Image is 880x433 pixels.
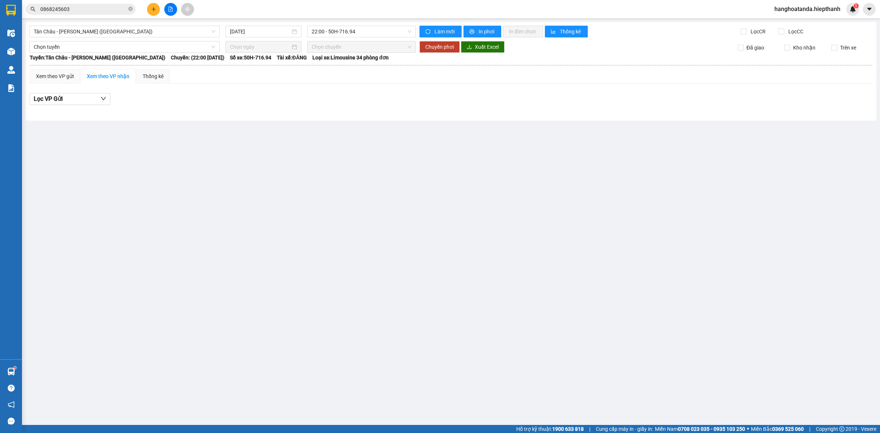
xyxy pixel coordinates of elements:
[596,425,653,433] span: Cung cấp máy in - giấy in:
[461,41,505,53] button: downloadXuất Excel
[171,54,224,62] span: Chuyến: (22:00 [DATE])
[143,72,164,80] div: Thống kê
[678,426,745,432] strong: 0708 023 035 - 0935 103 250
[7,48,15,55] img: warehouse-icon
[164,3,177,16] button: file-add
[560,27,582,36] span: Thống kê
[747,428,749,430] span: ⚪️
[181,3,194,16] button: aim
[100,96,106,102] span: down
[7,66,15,74] img: warehouse-icon
[230,43,290,51] input: Chọn ngày
[8,385,15,392] span: question-circle
[312,54,389,62] span: Loại xe: Limousine 34 phòng đơn
[230,54,271,62] span: Số xe: 50H-716.94
[312,26,411,37] span: 22:00 - 50H-716.94
[34,26,215,37] span: Tân Châu - Hồ Chí Minh (Giường)
[751,425,804,433] span: Miền Bắc
[772,426,804,432] strong: 0369 525 060
[128,7,133,11] span: close-circle
[7,84,15,92] img: solution-icon
[30,7,36,12] span: search
[434,27,456,36] span: Làm mới
[87,72,129,80] div: Xem theo VP nhận
[744,44,767,52] span: Đã giao
[40,5,127,13] input: Tìm tên, số ĐT hoặc mã đơn
[8,418,15,425] span: message
[748,27,767,36] span: Lọc CR
[6,5,16,16] img: logo-vxr
[839,426,844,432] span: copyright
[809,425,810,433] span: |
[34,94,63,103] span: Lọc VP Gửi
[463,26,501,37] button: printerIn phơi
[168,7,173,12] span: file-add
[855,3,857,8] span: 1
[866,6,873,12] span: caret-down
[147,3,160,16] button: plus
[312,41,411,52] span: Chọn chuyến
[863,3,876,16] button: caret-down
[850,6,856,12] img: icon-new-feature
[785,27,804,36] span: Lọc CC
[34,41,215,52] span: Chọn tuyến
[589,425,590,433] span: |
[790,44,818,52] span: Kho nhận
[36,72,74,80] div: Xem theo VP gửi
[128,6,133,13] span: close-circle
[30,93,110,105] button: Lọc VP Gửi
[185,7,190,12] span: aim
[7,29,15,37] img: warehouse-icon
[230,27,290,36] input: 12/08/2025
[854,3,859,8] sup: 1
[469,29,476,35] span: printer
[419,26,462,37] button: syncLàm mới
[30,55,165,60] b: Tuyến: Tân Châu - [PERSON_NAME] ([GEOGRAPHIC_DATA])
[545,26,588,37] button: bar-chartThống kê
[503,26,543,37] button: In đơn chọn
[478,27,495,36] span: In phơi
[655,425,745,433] span: Miền Nam
[552,426,584,432] strong: 1900 633 818
[277,54,307,62] span: Tài xế: ĐĂNG
[151,7,156,12] span: plus
[7,368,15,375] img: warehouse-icon
[419,41,460,53] button: Chuyển phơi
[769,4,846,14] span: hanghoatanda.hiepthanh
[14,367,16,369] sup: 1
[516,425,584,433] span: Hỗ trợ kỹ thuật:
[425,29,432,35] span: sync
[8,401,15,408] span: notification
[837,44,859,52] span: Trên xe
[551,29,557,35] span: bar-chart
